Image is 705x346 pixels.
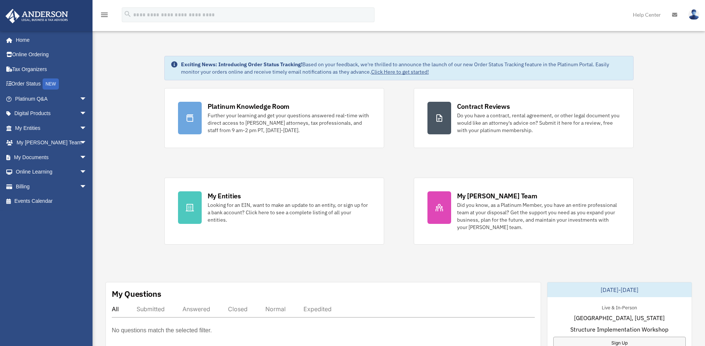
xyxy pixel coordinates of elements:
img: User Pic [688,9,699,20]
div: Closed [228,305,248,313]
div: Based on your feedback, we're thrilled to announce the launch of our new Order Status Tracking fe... [181,61,627,75]
div: Did you know, as a Platinum Member, you have an entire professional team at your disposal? Get th... [457,201,620,231]
div: Answered [182,305,210,313]
a: My Documentsarrow_drop_down [5,150,98,165]
a: Billingarrow_drop_down [5,179,98,194]
div: My Entities [208,191,241,201]
a: menu [100,13,109,19]
div: Submitted [137,305,165,313]
i: menu [100,10,109,19]
a: Click Here to get started! [371,68,429,75]
div: My Questions [112,288,161,299]
a: Platinum Knowledge Room Further your learning and get your questions answered real-time with dire... [164,88,384,148]
a: Digital Productsarrow_drop_down [5,106,98,121]
a: My Entitiesarrow_drop_down [5,121,98,135]
span: arrow_drop_down [80,135,94,151]
span: arrow_drop_down [80,91,94,107]
a: Online Learningarrow_drop_down [5,165,98,179]
a: Home [5,33,94,47]
span: Structure Implementation Workshop [570,325,668,334]
img: Anderson Advisors Platinum Portal [3,9,70,23]
a: Platinum Q&Aarrow_drop_down [5,91,98,106]
div: NEW [43,78,59,90]
div: Do you have a contract, rental agreement, or other legal document you would like an attorney's ad... [457,112,620,134]
span: arrow_drop_down [80,106,94,121]
div: Platinum Knowledge Room [208,102,290,111]
a: Order StatusNEW [5,77,98,92]
a: Tax Organizers [5,62,98,77]
div: Normal [265,305,286,313]
span: [GEOGRAPHIC_DATA], [US_STATE] [574,313,665,322]
span: arrow_drop_down [80,179,94,194]
a: Events Calendar [5,194,98,209]
div: Further your learning and get your questions answered real-time with direct access to [PERSON_NAM... [208,112,370,134]
span: arrow_drop_down [80,165,94,180]
a: Online Ordering [5,47,98,62]
div: [DATE]-[DATE] [547,282,692,297]
div: Looking for an EIN, want to make an update to an entity, or sign up for a bank account? Click her... [208,201,370,224]
span: arrow_drop_down [80,150,94,165]
span: arrow_drop_down [80,121,94,136]
div: Contract Reviews [457,102,510,111]
div: Expedited [303,305,332,313]
a: My Entities Looking for an EIN, want to make an update to an entity, or sign up for a bank accoun... [164,178,384,245]
div: My [PERSON_NAME] Team [457,191,537,201]
div: Live & In-Person [596,303,643,311]
strong: Exciting News: Introducing Order Status Tracking! [181,61,302,68]
a: My [PERSON_NAME] Team Did you know, as a Platinum Member, you have an entire professional team at... [414,178,634,245]
a: Contract Reviews Do you have a contract, rental agreement, or other legal document you would like... [414,88,634,148]
div: All [112,305,119,313]
i: search [124,10,132,18]
a: My [PERSON_NAME] Teamarrow_drop_down [5,135,98,150]
p: No questions match the selected filter. [112,325,212,336]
